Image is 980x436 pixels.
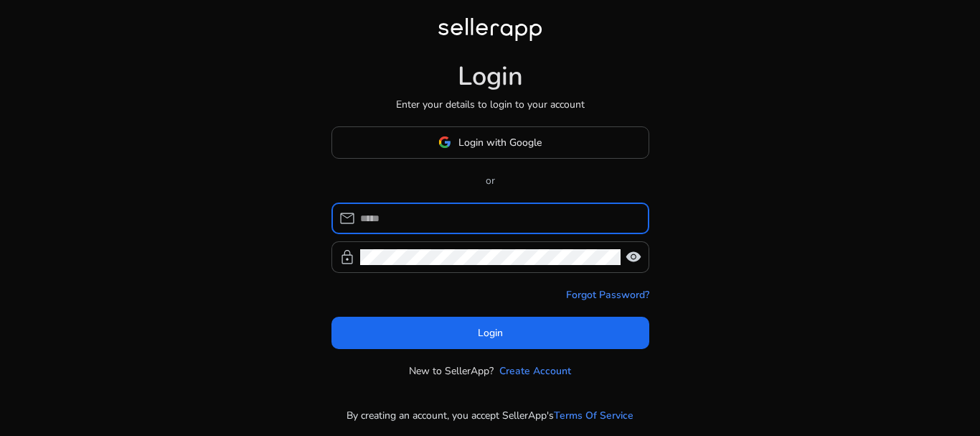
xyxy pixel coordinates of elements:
[458,61,523,92] h1: Login
[339,249,356,266] span: lock
[438,136,451,149] img: google-logo.svg
[566,287,649,302] a: Forgot Password?
[409,363,494,379] p: New to SellerApp?
[339,210,356,227] span: mail
[554,408,633,423] a: Terms Of Service
[499,363,571,379] a: Create Account
[331,173,649,188] p: or
[478,325,503,340] span: Login
[625,249,642,266] span: visibility
[331,317,649,349] button: Login
[396,97,585,112] p: Enter your details to login to your account
[331,126,649,159] button: Login with Google
[458,135,542,150] span: Login with Google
